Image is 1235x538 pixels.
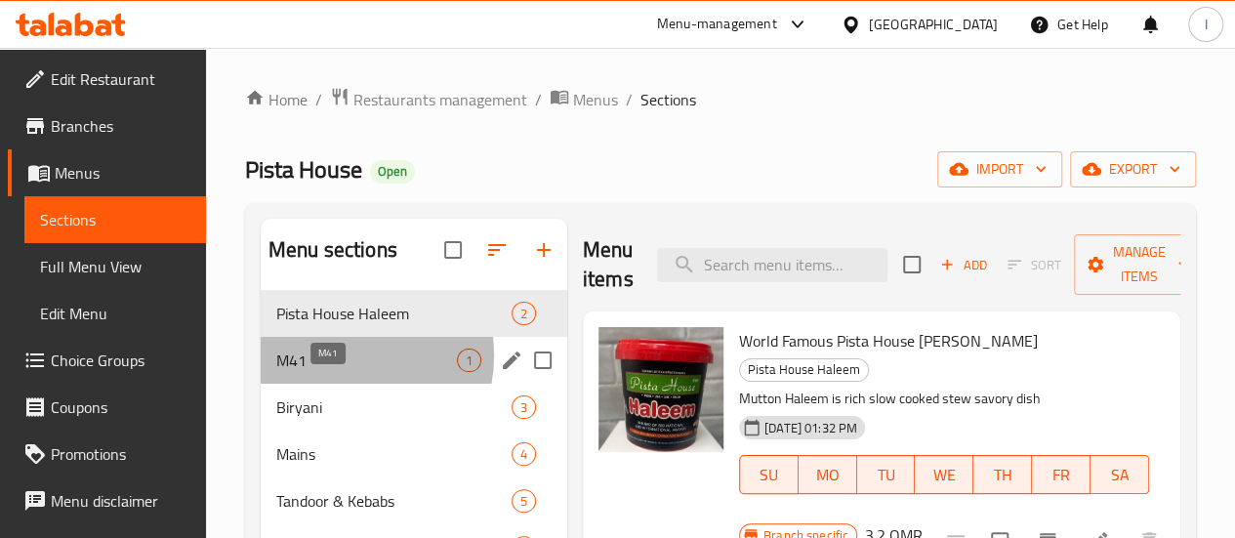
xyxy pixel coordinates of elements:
[8,431,206,477] a: Promotions
[51,349,190,372] span: Choice Groups
[626,88,633,111] li: /
[1090,240,1189,289] span: Manage items
[512,489,536,513] div: items
[757,419,865,437] span: [DATE] 01:32 PM
[869,14,998,35] div: [GEOGRAPHIC_DATA]
[8,337,206,384] a: Choice Groups
[739,326,1038,355] span: World Famous Pista House [PERSON_NAME]
[932,250,995,280] span: Add item
[513,445,535,464] span: 4
[513,492,535,511] span: 5
[739,358,869,382] div: Pista House Haleem
[276,395,512,419] span: Biryani
[330,87,527,112] a: Restaurants management
[370,163,415,180] span: Open
[981,461,1024,489] span: TH
[923,461,966,489] span: WE
[1040,461,1083,489] span: FR
[8,477,206,524] a: Menu disclaimer
[640,88,696,111] span: Sections
[8,103,206,149] a: Branches
[806,461,849,489] span: MO
[353,88,527,111] span: Restaurants management
[245,87,1196,112] nav: breadcrumb
[1091,455,1149,494] button: SA
[51,442,190,466] span: Promotions
[550,87,618,112] a: Menus
[315,88,322,111] li: /
[1074,234,1205,295] button: Manage items
[740,358,868,381] span: Pista House Haleem
[8,56,206,103] a: Edit Restaurant
[799,455,857,494] button: MO
[857,455,916,494] button: TU
[40,208,190,231] span: Sections
[458,352,480,370] span: 1
[261,384,567,431] div: Biryani3
[276,489,512,513] span: Tandoor & Kebabs
[276,442,512,466] span: Mains
[915,455,973,494] button: WE
[51,395,190,419] span: Coupons
[891,244,932,285] span: Select section
[520,227,567,273] button: Add section
[24,196,206,243] a: Sections
[535,88,542,111] li: /
[512,442,536,466] div: items
[473,227,520,273] span: Sort sections
[865,461,908,489] span: TU
[276,302,512,325] span: Pista House Haleem
[245,88,308,111] a: Home
[261,337,567,384] div: M411edit
[748,461,791,489] span: SU
[1070,151,1196,187] button: export
[24,290,206,337] a: Edit Menu
[739,455,799,494] button: SU
[432,229,473,270] span: Select all sections
[937,254,990,276] span: Add
[261,431,567,477] div: Mains4
[1032,455,1091,494] button: FR
[953,157,1047,182] span: import
[51,67,190,91] span: Edit Restaurant
[55,161,190,185] span: Menus
[513,305,535,323] span: 2
[261,477,567,524] div: Tandoor & Kebabs5
[657,248,887,282] input: search
[995,250,1074,280] span: Select section first
[497,346,526,375] button: edit
[973,455,1032,494] button: TH
[8,384,206,431] a: Coupons
[657,13,777,36] div: Menu-management
[1098,461,1141,489] span: SA
[583,235,634,294] h2: Menu items
[1086,157,1180,182] span: export
[1204,14,1207,35] span: I
[739,387,1149,411] p: Mutton Haleem is rich slow cooked stew savory dish
[937,151,1062,187] button: import
[512,302,536,325] div: items
[245,147,362,191] span: Pista House
[457,349,481,372] div: items
[598,327,723,452] img: World Famous Pista House Haleem
[512,395,536,419] div: items
[51,489,190,513] span: Menu disclaimer
[24,243,206,290] a: Full Menu View
[40,255,190,278] span: Full Menu View
[261,290,567,337] div: Pista House Haleem2
[573,88,618,111] span: Menus
[513,398,535,417] span: 3
[268,235,397,265] h2: Menu sections
[40,302,190,325] span: Edit Menu
[276,349,457,372] span: M41
[370,160,415,184] div: Open
[932,250,995,280] button: Add
[51,114,190,138] span: Branches
[8,149,206,196] a: Menus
